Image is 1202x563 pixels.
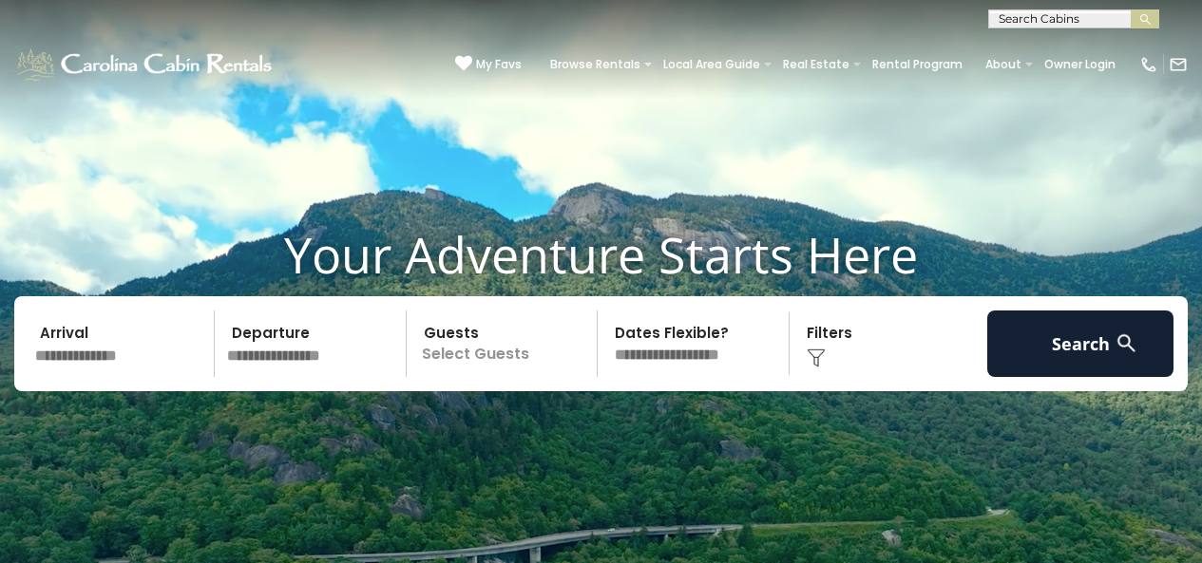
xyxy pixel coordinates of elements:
[987,310,1173,377] button: Search
[807,348,826,367] img: filter--v1.png
[455,55,522,74] a: My Favs
[1139,55,1158,74] img: phone-regular-white.png
[863,51,972,78] a: Rental Program
[976,51,1031,78] a: About
[1035,51,1125,78] a: Owner Login
[773,51,859,78] a: Real Estate
[412,310,598,377] p: Select Guests
[654,51,770,78] a: Local Area Guide
[476,56,522,73] span: My Favs
[14,46,277,84] img: White-1-1-2.png
[541,51,650,78] a: Browse Rentals
[1169,55,1188,74] img: mail-regular-white.png
[14,225,1188,284] h1: Your Adventure Starts Here
[1115,331,1138,355] img: search-regular-white.png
